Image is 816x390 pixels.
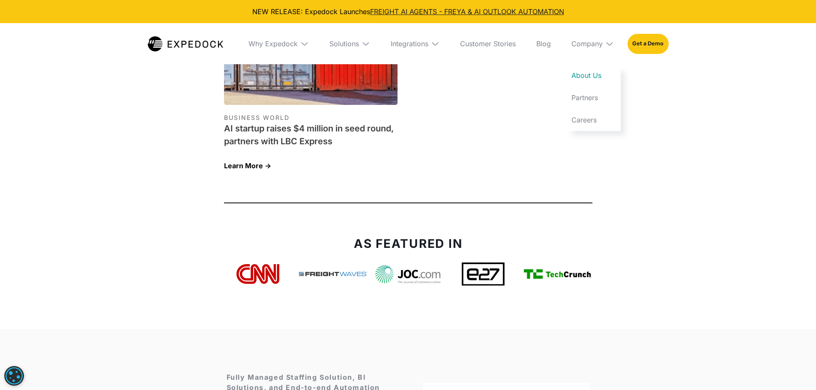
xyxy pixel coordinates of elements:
a: FREIGHT AI AGENTS - FREYA & AI OUTLOOK AUTOMATION [370,7,564,16]
a: About Us [565,64,621,86]
div: Company [565,23,621,64]
img: Expedock FreightWaves Feature [299,272,367,276]
img: Journal of Commerce - Expedock Freight Automation Article [374,263,442,285]
div: NEW RELEASE: Expedock Launches [7,7,809,16]
div: Integrations [384,23,446,64]
div: Learn More -> [224,161,398,170]
div: Solutions [323,23,377,64]
div: Integrations [391,39,428,48]
div: BUSINESS WORLD [224,113,398,122]
img: TechCrunch Expedock.com Article [524,268,592,280]
img: E27 Expedock.com Article [462,262,505,286]
a: Careers [565,109,621,131]
a: Customer Stories [453,23,523,64]
div: Solutions [329,39,359,48]
nav: Company [565,64,621,131]
div: Why Expedock [248,39,298,48]
a: Get a Demo [628,34,668,54]
img: Expedock CNN Feature [236,264,279,284]
a: Partners [565,86,621,109]
h1: AI startup raises $4 million in seed round, partners with LBC Express [224,122,398,148]
strong: as FEATURED IN [354,236,463,251]
div: Company [571,39,603,48]
iframe: Chat Widget [673,298,816,390]
a: Blog [529,23,558,64]
div: Why Expedock [242,23,316,64]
